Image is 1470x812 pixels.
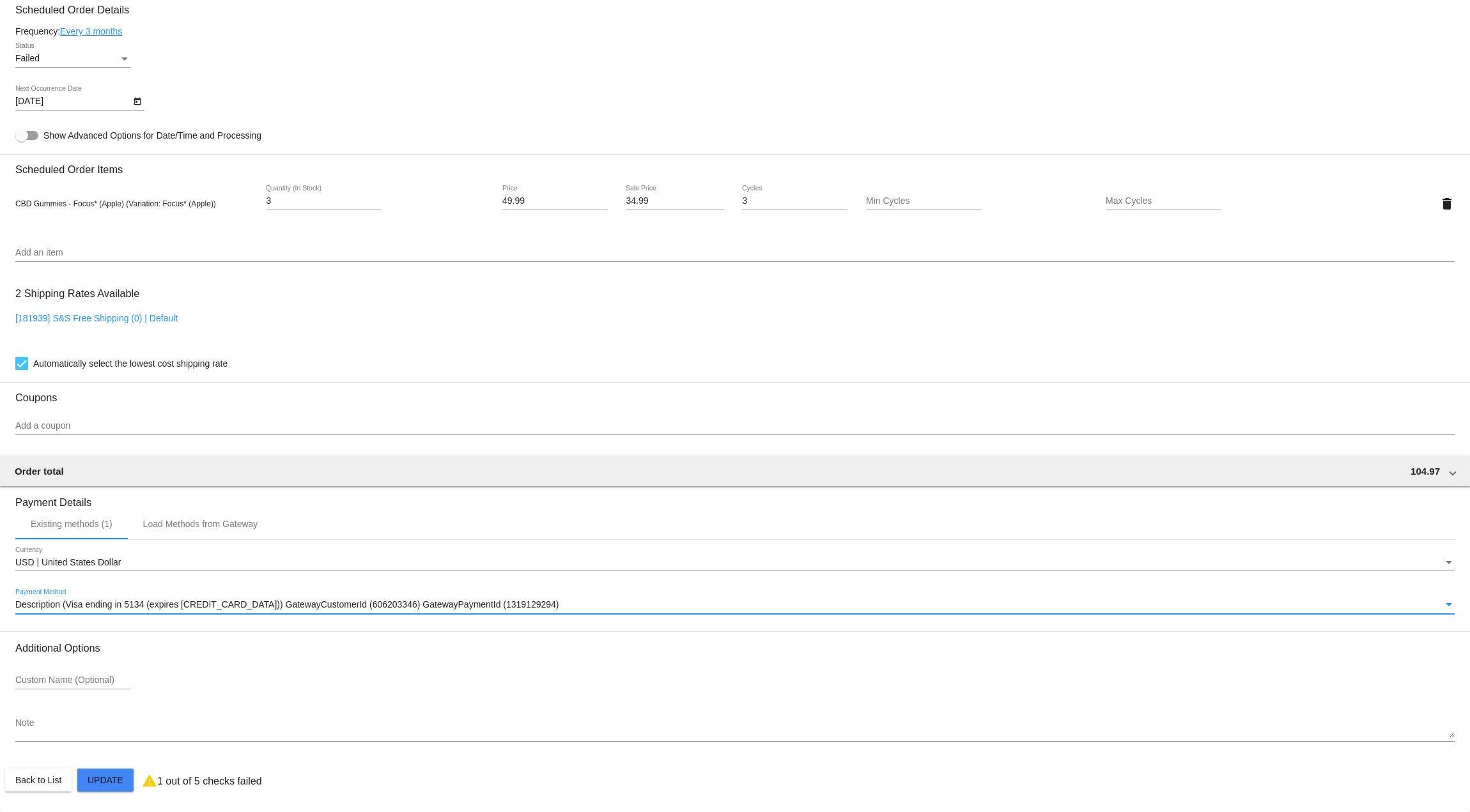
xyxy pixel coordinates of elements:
mat-icon: warning [142,773,157,788]
span: Description (Visa ending in 5134 (expires [CREDIT_CARD_DATA])) GatewayCustomerId (606203346) Gate... [15,599,559,609]
button: Open calendar [130,94,144,107]
h3: Scheduled Order Details [15,4,1455,16]
span: USD | United States Dollar [15,557,121,567]
div: Frequency: [15,26,1455,36]
div: Load Methods from Gateway [143,519,258,529]
a: [181939] S&S Free Shipping (0) | Default [15,313,178,323]
input: Cycles [742,196,847,206]
span: Show Advanced Options for Date/Time and Processing [43,129,261,142]
h3: 2 Shipping Rates Available [15,280,139,307]
button: Back to List [5,769,72,792]
h3: Scheduled Order Items [15,154,1455,176]
mat-select: Currency [15,558,1455,568]
button: Update [77,769,134,792]
input: Next Occurrence Date [15,96,130,107]
h3: Payment Details [15,487,1455,509]
input: Custom Name (Optional) [15,675,130,686]
span: Failed [15,53,40,63]
mat-icon: delete [1439,196,1455,211]
mat-select: Payment Method [15,600,1455,610]
span: 104.97 [1411,466,1440,477]
input: Price [502,196,608,206]
span: Update [88,775,123,785]
h3: Additional Options [15,642,1455,654]
span: CBD Gummies - Focus* (Apple) (Variation: Focus* (Apple)) [15,199,216,208]
input: Add an item [15,248,1455,258]
input: Add a coupon [15,421,1455,431]
span: Automatically select the lowest cost shipping rate [33,356,228,371]
a: Every 3 months [60,26,122,36]
input: Max Cycles [1106,196,1221,206]
p: 1 out of 5 checks failed [157,776,262,787]
input: Sale Price [626,196,723,206]
input: Quantity (In Stock) [266,196,381,206]
div: Existing methods (1) [31,519,112,529]
h3: Coupons [15,382,1455,404]
input: Min Cycles [866,196,981,206]
mat-select: Status [15,54,130,64]
span: Order total [15,466,64,477]
span: Back to List [15,775,61,785]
